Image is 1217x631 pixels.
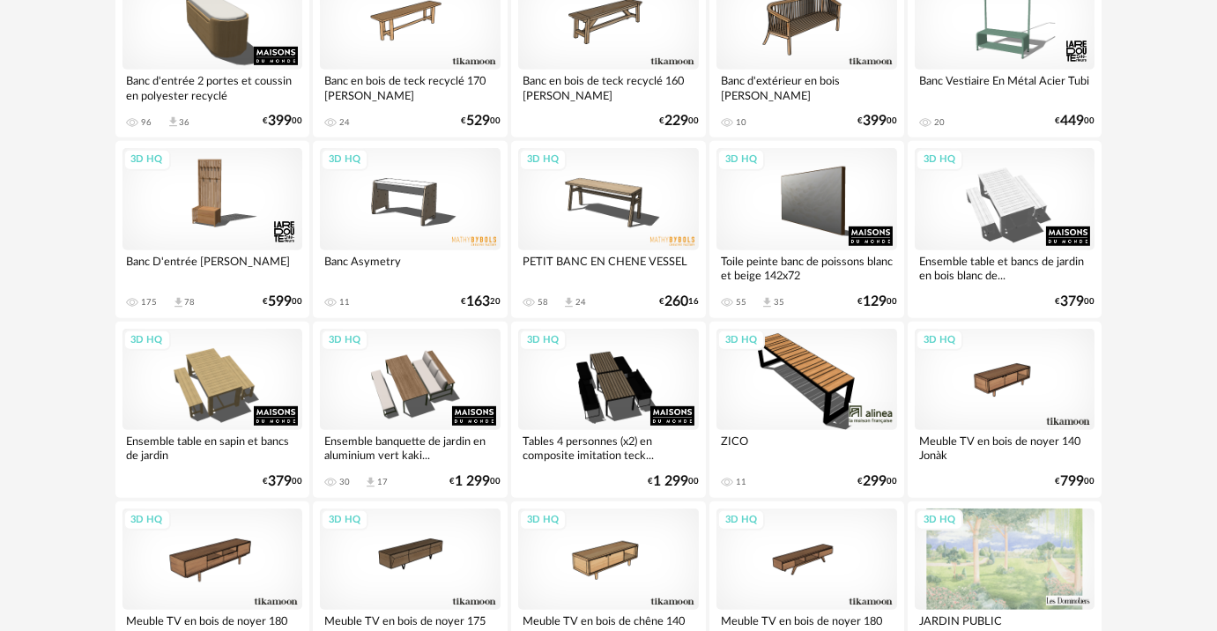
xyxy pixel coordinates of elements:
[461,296,501,308] div: € 20
[863,115,887,127] span: 399
[339,117,350,128] div: 24
[1055,296,1095,308] div: € 00
[736,297,746,308] div: 55
[863,476,887,487] span: 299
[339,297,350,308] div: 11
[659,296,699,308] div: € 16
[1060,296,1084,308] span: 379
[716,250,897,286] div: Toile peinte banc de poissons blanc et beige 142x72
[466,115,490,127] span: 529
[1060,476,1084,487] span: 799
[1060,115,1084,127] span: 449
[321,330,368,352] div: 3D HQ
[915,70,1095,105] div: Banc Vestiaire En Métal Acier Tubi
[142,117,152,128] div: 96
[321,149,368,171] div: 3D HQ
[263,476,302,487] div: € 00
[268,476,292,487] span: 379
[466,296,490,308] span: 163
[263,296,302,308] div: € 00
[518,430,699,465] div: Tables 4 personnes (x2) en composite imitation teck...
[575,297,586,308] div: 24
[364,476,377,489] span: Download icon
[1055,115,1095,127] div: € 00
[313,141,508,317] a: 3D HQ Banc Asymetry 11 €16320
[320,70,501,105] div: Banc en bois de teck recyclé 170 [PERSON_NAME]
[934,117,945,128] div: 20
[717,149,765,171] div: 3D HQ
[664,296,688,308] span: 260
[915,430,1095,465] div: Meuble TV en bois de noyer 140 Jonàk
[518,250,699,286] div: PETIT BANC EN CHENE VESSEL
[648,476,699,487] div: € 00
[461,115,501,127] div: € 00
[339,477,350,487] div: 30
[185,297,196,308] div: 78
[320,430,501,465] div: Ensemble banquette de jardin en aluminium vert kaki...
[857,476,897,487] div: € 00
[717,509,765,531] div: 3D HQ
[313,322,508,498] a: 3D HQ Ensemble banquette de jardin en aluminium vert kaki... 30 Download icon 17 €1 29900
[123,509,171,531] div: 3D HQ
[653,476,688,487] span: 1 299
[122,250,303,286] div: Banc D'entrée [PERSON_NAME]
[863,296,887,308] span: 129
[761,296,774,309] span: Download icon
[321,509,368,531] div: 3D HQ
[167,115,180,129] span: Download icon
[511,141,706,317] a: 3D HQ PETIT BANC EN CHENE VESSEL 58 Download icon 24 €26016
[709,322,904,498] a: 3D HQ ZICO 11 €29900
[716,70,897,105] div: Banc d'extérieur en bois [PERSON_NAME]
[908,141,1102,317] a: 3D HQ Ensemble table et bancs de jardin en bois blanc de... €37900
[916,509,963,531] div: 3D HQ
[268,296,292,308] span: 599
[268,115,292,127] span: 399
[538,297,548,308] div: 58
[263,115,302,127] div: € 00
[123,149,171,171] div: 3D HQ
[519,330,567,352] div: 3D HQ
[123,330,171,352] div: 3D HQ
[518,70,699,105] div: Banc en bois de teck recyclé 160 [PERSON_NAME]
[142,297,158,308] div: 175
[736,477,746,487] div: 11
[562,296,575,309] span: Download icon
[180,117,190,128] div: 36
[915,250,1095,286] div: Ensemble table et bancs de jardin en bois blanc de...
[716,430,897,465] div: ZICO
[664,115,688,127] span: 229
[774,297,784,308] div: 35
[916,149,963,171] div: 3D HQ
[377,477,388,487] div: 17
[172,296,185,309] span: Download icon
[659,115,699,127] div: € 00
[122,430,303,465] div: Ensemble table en sapin et bancs de jardin
[455,476,490,487] span: 1 299
[709,141,904,317] a: 3D HQ Toile peinte banc de poissons blanc et beige 142x72 55 Download icon 35 €12900
[1055,476,1095,487] div: € 00
[857,115,897,127] div: € 00
[115,141,310,317] a: 3D HQ Banc D'entrée [PERSON_NAME] 175 Download icon 78 €59900
[736,117,746,128] div: 10
[519,509,567,531] div: 3D HQ
[115,322,310,498] a: 3D HQ Ensemble table en sapin et bancs de jardin €37900
[122,70,303,105] div: Banc d'entrée 2 portes et coussin en polyester recyclé
[519,149,567,171] div: 3D HQ
[916,330,963,352] div: 3D HQ
[908,322,1102,498] a: 3D HQ Meuble TV en bois de noyer 140 Jonàk €79900
[320,250,501,286] div: Banc Asymetry
[449,476,501,487] div: € 00
[857,296,897,308] div: € 00
[511,322,706,498] a: 3D HQ Tables 4 personnes (x2) en composite imitation teck... €1 29900
[717,330,765,352] div: 3D HQ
